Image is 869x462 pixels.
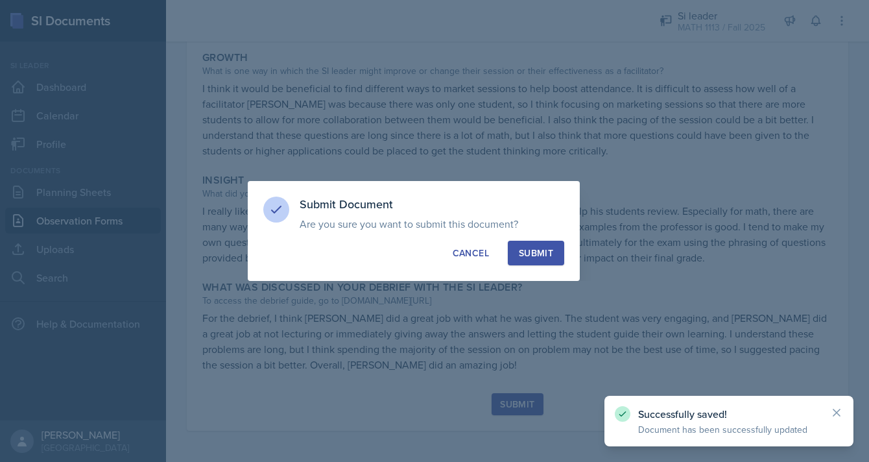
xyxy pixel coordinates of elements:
p: Successfully saved! [638,407,820,420]
p: Are you sure you want to submit this document? [300,217,564,230]
p: Document has been successfully updated [638,423,820,436]
button: Cancel [442,241,500,265]
button: Submit [508,241,564,265]
div: Submit [519,247,553,260]
h3: Submit Document [300,197,564,212]
div: Cancel [453,247,489,260]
